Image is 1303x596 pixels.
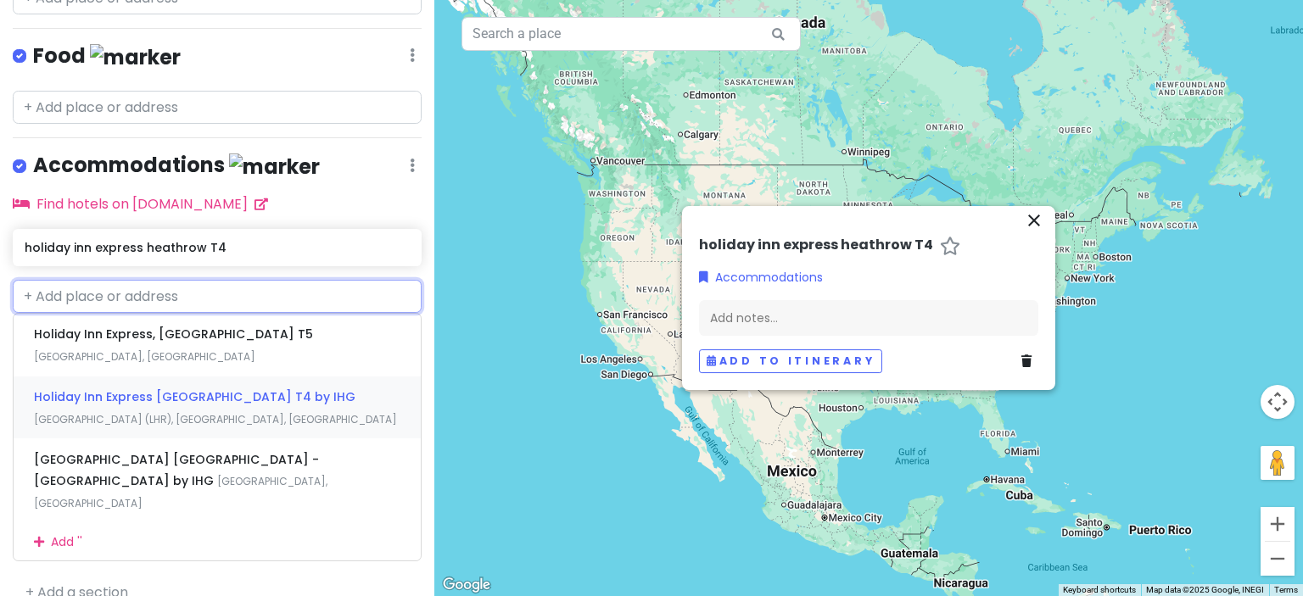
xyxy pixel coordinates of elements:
button: Close [1023,209,1045,237]
a: Terms (opens in new tab) [1274,585,1298,594]
button: Zoom in [1261,507,1295,541]
button: Add to itinerary [699,349,882,374]
h6: holiday inn express heathrow T4 [699,237,933,254]
span: [GEOGRAPHIC_DATA], [GEOGRAPHIC_DATA] [34,474,327,510]
div: Add notes... [699,300,1038,336]
h6: holiday inn express heathrow T4 [25,240,409,255]
img: marker [90,44,181,70]
a: Find hotels on [DOMAIN_NAME] [13,194,268,214]
h4: Food [33,42,181,70]
button: Drag Pegman onto the map to open Street View [1261,446,1295,480]
input: Search a place [461,17,801,51]
div: Add ' ' [14,522,421,560]
span: Map data ©2025 Google, INEGI [1146,585,1264,594]
button: Zoom out [1261,542,1295,576]
a: Open this area in Google Maps (opens a new window) [439,574,495,596]
input: + Add place or address [13,91,422,125]
span: [GEOGRAPHIC_DATA], [GEOGRAPHIC_DATA] [34,349,255,364]
a: Star place [940,237,960,259]
i: close [1024,210,1044,231]
span: [GEOGRAPHIC_DATA] (LHR), [GEOGRAPHIC_DATA], [GEOGRAPHIC_DATA] [34,412,397,426]
span: Holiday Inn Express [GEOGRAPHIC_DATA] T4 by IHG [34,388,355,405]
span: Holiday Inn Express, [GEOGRAPHIC_DATA] T5 [34,326,313,343]
button: Keyboard shortcuts [1063,584,1136,596]
button: Map camera controls [1261,385,1295,419]
a: Delete place [1021,352,1038,370]
a: Accommodations [699,268,823,287]
h4: Accommodations [33,152,320,180]
input: + Add place or address [13,280,422,314]
img: Google [439,574,495,596]
img: marker [229,153,320,180]
span: [GEOGRAPHIC_DATA] [GEOGRAPHIC_DATA] - [GEOGRAPHIC_DATA] by IHG [34,451,319,490]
